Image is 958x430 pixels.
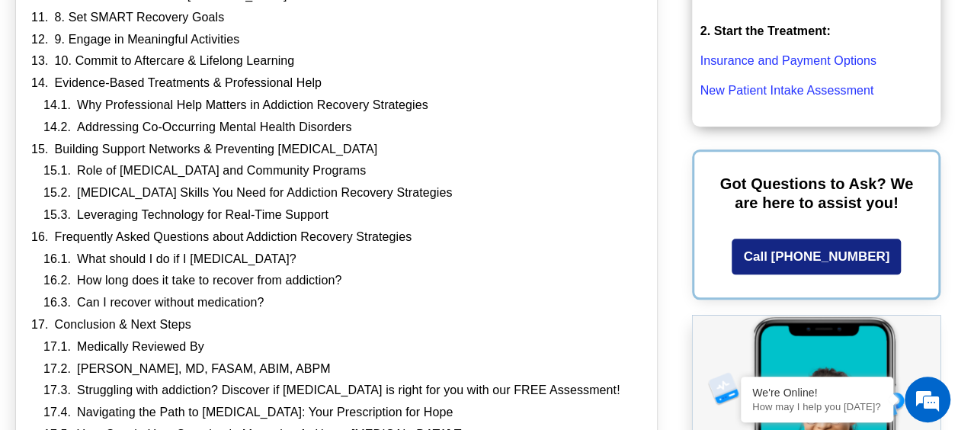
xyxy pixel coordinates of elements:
div: Minimize live chat window [250,8,287,44]
div: Navigation go back [17,79,40,101]
a: Leveraging Technology for Real-Time Support [77,207,328,223]
div: We're Online! [752,387,882,399]
a: Call [PHONE_NUMBER] [732,239,901,274]
a: Why Professional Help Matters in Addiction Recovery Strategies [77,98,428,114]
a: Conclusion & Next Steps [55,317,191,333]
a: Medically Reviewed By [77,339,204,355]
a: Evidence-Based Treatments & Professional Help [55,75,322,91]
a: Can I recover without medication? [77,295,264,311]
a: 10. Commit to Aftercare & Lifelong Learning [55,53,295,69]
a: Role of [MEDICAL_DATA] and Community Programs [77,163,366,179]
p: Got Questions to Ask? We are here to assist you! [717,175,915,213]
a: [PERSON_NAME], MD, FASAM, ABIM, ABPM [77,361,331,377]
a: 8. Set SMART Recovery Goals [55,10,225,26]
p: How may I help you today? [752,401,882,412]
a: New Patient Intake Assessment [700,84,873,97]
textarea: Type your message and hit 'Enter' [8,276,290,329]
a: Navigating the Path to [MEDICAL_DATA]: Your Prescription for Hope [77,405,453,421]
strong: 2. Start the Treatment: [700,24,830,37]
a: Addressing Co-Occurring Mental Health Disorders [77,120,351,136]
span: We're online! [88,122,210,276]
span: Call [PHONE_NUMBER] [743,250,889,263]
a: 9. Engage in Meaningful Activities [55,32,240,48]
a: Frequently Asked Questions about Addiction Recovery Strategies [55,229,412,245]
a: Struggling with addiction? Discover if [MEDICAL_DATA] is right for you with our FREE Assessment! [77,383,620,399]
a: [MEDICAL_DATA] Skills You Need for Addiction Recovery Strategies [77,185,452,201]
div: Chat with us now [102,80,279,100]
a: Building Support Networks & Preventing [MEDICAL_DATA] [55,142,378,158]
a: How long does it take to recover from addiction? [77,273,341,289]
a: What should I do if I [MEDICAL_DATA]? [77,252,296,268]
a: Insurance and Payment Options [700,54,876,67]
